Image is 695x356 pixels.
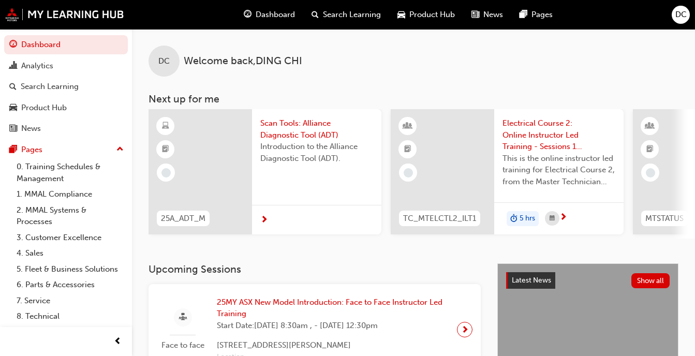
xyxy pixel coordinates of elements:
[646,168,655,177] span: learningRecordVerb_NONE-icon
[502,117,615,153] span: Electrical Course 2: Online Instructor Led Training - Sessions 1 & 2 (Master Technician Program)
[21,102,67,114] div: Product Hub
[12,277,128,293] a: 6. Parts & Accessories
[149,109,381,234] a: 25A_ADT_MScan Tools: Alliance Diagnostic Tool (ADT)Introduction to the Alliance Diagnostic Tool (...
[520,8,527,21] span: pages-icon
[389,4,463,25] a: car-iconProduct Hub
[461,322,469,337] span: next-icon
[4,140,128,159] button: Pages
[409,9,455,21] span: Product Hub
[631,273,670,288] button: Show all
[217,320,449,332] span: Start Date: [DATE] 8:30am , - [DATE] 12:30pm
[404,168,413,177] span: learningRecordVerb_NONE-icon
[520,213,535,225] span: 5 hrs
[5,8,124,21] img: mmal
[403,213,476,225] span: TC_MTELCTL2_ILT1
[323,9,381,21] span: Search Learning
[12,261,128,277] a: 5. Fleet & Business Solutions
[157,339,209,351] span: Face to face
[114,335,122,348] span: prev-icon
[463,4,511,25] a: news-iconNews
[217,339,449,351] span: [STREET_ADDRESS][PERSON_NAME]
[260,141,373,164] span: Introduction to the Alliance Diagnostic Tool (ADT).
[149,263,481,275] h3: Upcoming Sessions
[404,120,411,133] span: learningResourceType_INSTRUCTOR_LED-icon
[9,145,17,155] span: pages-icon
[391,109,624,234] a: TC_MTELCTL2_ILT1Electrical Course 2: Online Instructor Led Training - Sessions 1 & 2 (Master Tech...
[12,293,128,309] a: 7. Service
[260,117,373,141] span: Scan Tools: Alliance Diagnostic Tool (ADT)
[162,143,169,156] span: booktick-icon
[158,55,170,67] span: DC
[161,168,171,177] span: learningRecordVerb_NONE-icon
[21,60,53,72] div: Analytics
[184,55,302,67] span: Welcome back , DING CHI
[672,6,690,24] button: DC
[4,77,128,96] a: Search Learning
[312,8,319,21] span: search-icon
[483,9,503,21] span: News
[550,212,555,225] span: calendar-icon
[4,35,128,54] a: Dashboard
[646,120,654,133] span: learningResourceType_INSTRUCTOR_LED-icon
[217,296,449,320] span: 25MY ASX New Model Introduction: Face to Face Instructor Led Training
[645,213,684,225] span: MTSTATUS
[161,213,205,225] span: 25A_ADT_M
[12,202,128,230] a: 2. MMAL Systems & Processes
[179,311,187,324] span: sessionType_FACE_TO_FACE-icon
[9,40,17,50] span: guage-icon
[260,216,268,225] span: next-icon
[4,119,128,138] a: News
[132,93,695,105] h3: Next up for me
[12,230,128,246] a: 3. Customer Excellence
[9,103,17,113] span: car-icon
[12,324,128,340] a: 9. MyLH Information
[9,124,17,133] span: news-icon
[506,272,670,289] a: Latest NewsShow all
[235,4,303,25] a: guage-iconDashboard
[9,62,17,71] span: chart-icon
[531,9,553,21] span: Pages
[162,120,169,133] span: learningResourceType_ELEARNING-icon
[559,213,567,222] span: next-icon
[12,245,128,261] a: 4. Sales
[4,56,128,76] a: Analytics
[512,276,551,285] span: Latest News
[12,159,128,186] a: 0. Training Schedules & Management
[646,143,654,156] span: booktick-icon
[510,212,517,226] span: duration-icon
[9,82,17,92] span: search-icon
[303,4,389,25] a: search-iconSearch Learning
[502,153,615,188] span: This is the online instructor led training for Electrical Course 2, from the Master Technician Pr...
[116,143,124,156] span: up-icon
[21,144,42,156] div: Pages
[397,8,405,21] span: car-icon
[511,4,561,25] a: pages-iconPages
[244,8,252,21] span: guage-icon
[12,308,128,324] a: 8. Technical
[471,8,479,21] span: news-icon
[12,186,128,202] a: 1. MMAL Compliance
[4,33,128,140] button: DashboardAnalyticsSearch LearningProduct HubNews
[21,123,41,135] div: News
[404,143,411,156] span: booktick-icon
[675,9,687,21] span: DC
[21,81,79,93] div: Search Learning
[256,9,295,21] span: Dashboard
[4,98,128,117] a: Product Hub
